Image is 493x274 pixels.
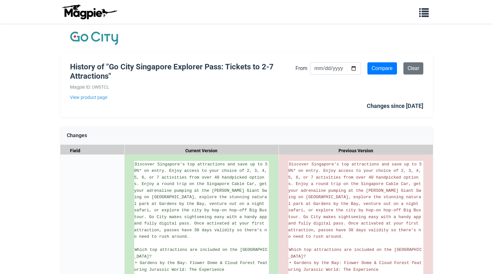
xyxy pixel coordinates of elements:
a: Clear [403,62,423,75]
div: Field [60,145,125,157]
div: Changes since [DATE] [367,102,423,111]
a: View product page [70,94,295,101]
span: • Gardens by the Bay: Flower Dome & Cloud Forest featuring Jurassic World: The Experience [288,261,422,272]
span: Discover Singapore's top attractions and save up to 50%* on entry. Enjoy access to your choice of... [288,162,424,239]
span: Discover Singapore's top attractions and save up to 50%* on entry. Enjoy access to your choice of... [134,162,269,239]
div: Changes [60,127,433,145]
input: Compare [367,62,397,75]
span: Which top attractions are included on the [GEOGRAPHIC_DATA]? [134,247,268,259]
div: Previous Version [279,145,433,157]
h1: History of "Go City Singapore Explorer Pass: Tickets to 2-7 Attractions" [70,62,295,81]
div: Current Version [125,145,279,157]
img: Company Logo [70,30,118,46]
span: Which top attractions are included on the [GEOGRAPHIC_DATA]? [288,247,422,259]
label: From [295,64,307,73]
span: • Gardens by the Bay: Flower Dome & Cloud Forest featuring Jurassic World: The Experience [134,261,268,272]
img: logo-ab69f6fb50320c5b225c76a69d11143b.png [60,4,118,20]
div: Magpie ID: UWSTCL [70,84,295,91]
